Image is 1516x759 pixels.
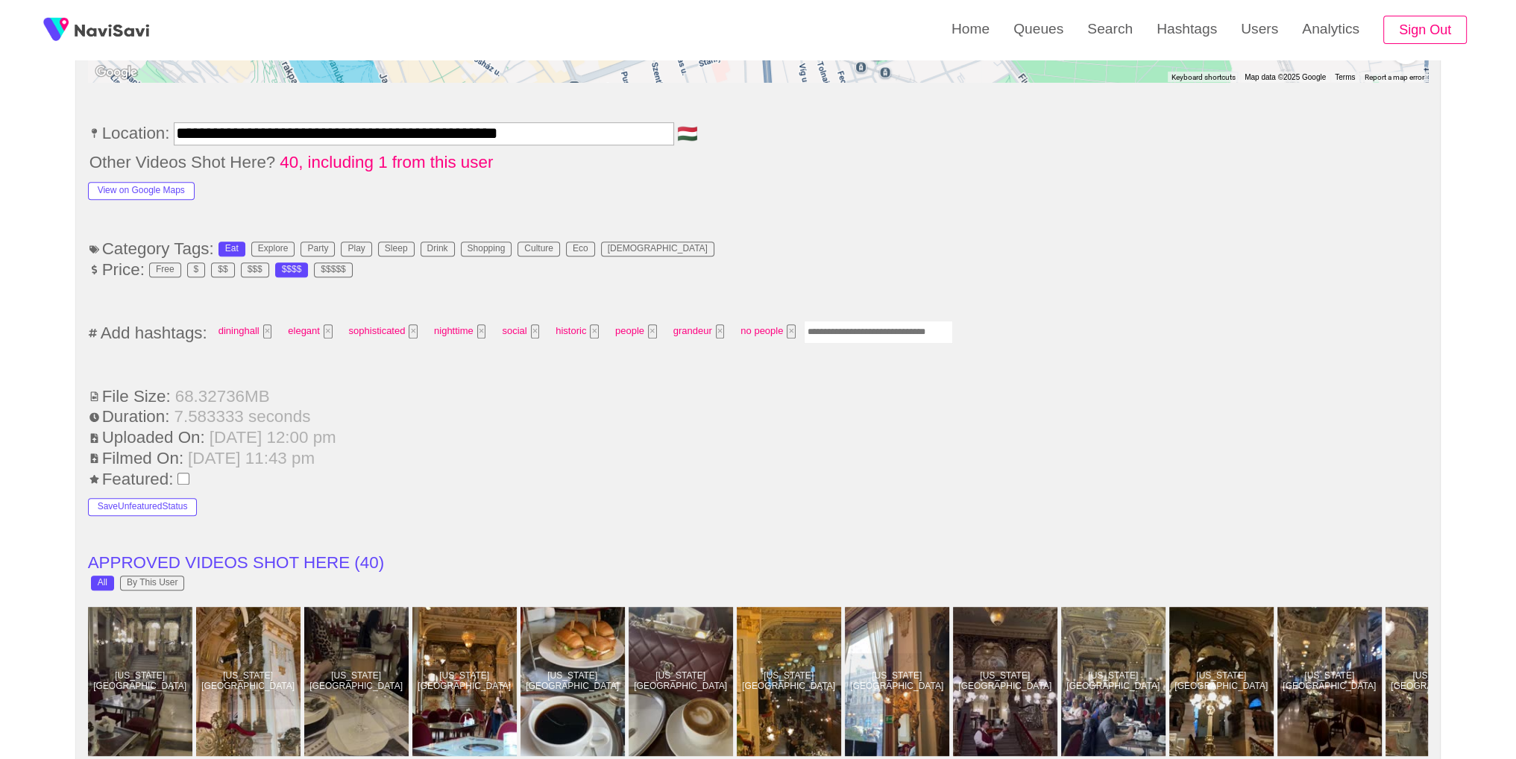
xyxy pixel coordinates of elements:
[324,324,333,338] button: Tag at index 1 with value 4294 focussed. Press backspace to remove
[427,244,448,254] div: Drink
[278,153,494,172] span: 40, including 1 from this user
[258,244,289,254] div: Explore
[88,182,195,200] button: View on Google Maps
[716,324,725,338] button: Tag at index 7 with value 12725 focussed. Press backspace to remove
[347,244,365,254] div: Play
[497,320,544,343] span: social
[208,428,338,447] span: [DATE] 12:00 pm
[648,324,657,338] button: Tag at index 6 with value 2457 focussed. Press backspace to remove
[531,324,540,338] button: Tag at index 4 with value 2294 focussed. Press backspace to remove
[88,153,277,172] span: Other Videos Shot Here?
[590,324,599,338] button: Tag at index 5 with value 2444 focussed. Press backspace to remove
[156,265,174,275] div: Free
[477,324,486,338] button: Tag at index 3 with value 2297 focussed. Press backspace to remove
[248,265,262,275] div: $$$
[1171,72,1236,83] button: Keyboard shortcuts
[409,324,418,338] button: Tag at index 2 with value 11541 focussed. Press backspace to remove
[321,265,345,275] div: $$$$$
[98,578,107,588] div: All
[172,407,312,426] span: 7.583333 seconds
[304,607,412,756] a: [US_STATE][GEOGRAPHIC_DATA]New York Café
[214,320,277,343] span: dininghall
[468,244,506,254] div: Shopping
[88,470,175,489] span: Featured:
[611,320,661,343] span: people
[88,553,1429,573] li: APPROVED VIDEOS SHOT HERE ( 40 )
[845,607,953,756] a: [US_STATE][GEOGRAPHIC_DATA]New York Café
[385,244,408,254] div: Sleep
[225,244,239,254] div: Eat
[551,320,603,343] span: historic
[608,244,708,254] div: [DEMOGRAPHIC_DATA]
[430,320,490,343] span: nighttime
[629,607,737,756] a: [US_STATE][GEOGRAPHIC_DATA]New York Café
[282,265,302,275] div: $$$$
[804,321,953,344] input: Enter tag here and press return
[1061,607,1169,756] a: [US_STATE][GEOGRAPHIC_DATA]New York Café
[676,126,699,142] span: 🇭🇺
[99,324,209,343] span: Add hashtags:
[88,387,172,406] span: File Size:
[88,428,207,447] span: Uploaded On:
[412,607,520,756] a: [US_STATE][GEOGRAPHIC_DATA]New York Café
[1277,607,1386,756] a: [US_STATE][GEOGRAPHIC_DATA]New York Café
[88,124,172,143] span: Location:
[88,607,196,756] a: [US_STATE][GEOGRAPHIC_DATA]New York Café
[88,260,146,280] span: Price:
[1386,607,1494,756] a: [US_STATE][GEOGRAPHIC_DATA]New York Café
[37,11,75,48] img: fireSpot
[186,449,316,468] span: [DATE] 11:43 pm
[88,239,216,259] span: Category Tags:
[88,449,185,468] span: Filmed On:
[218,265,227,275] div: $$
[307,244,328,254] div: Party
[92,63,141,82] a: Open this area in Google Maps (opens a new window)
[75,22,149,37] img: fireSpot
[92,63,141,82] img: Google
[345,320,422,343] span: sophisticated
[524,244,553,254] div: Culture
[263,324,272,338] button: Tag at index 0 with value 376024 focussed. Press backspace to remove
[573,244,588,254] div: Eco
[737,607,845,756] a: [US_STATE][GEOGRAPHIC_DATA]New York Café
[736,320,800,343] span: no people
[196,607,304,756] a: [US_STATE][GEOGRAPHIC_DATA]New York Café
[194,265,199,275] div: $
[88,178,195,197] a: View on Google Maps
[1383,16,1467,45] button: Sign Out
[669,320,729,343] span: grandeur
[787,324,796,338] button: Tag at index 8 with value no people focussed. Press backspace to remove
[1169,607,1277,756] a: [US_STATE][GEOGRAPHIC_DATA]New York Café
[1245,73,1326,81] span: Map data ©2025 Google
[283,320,336,343] span: elegant
[127,578,177,588] div: By This User
[1364,73,1424,81] a: Report a map error
[174,387,271,406] span: 68.32736 MB
[953,607,1061,756] a: [US_STATE][GEOGRAPHIC_DATA]New York Café
[88,407,172,426] span: Duration:
[1335,73,1355,81] a: Terms (opens in new tab)
[88,498,198,516] button: SaveUnfeaturedStatus
[520,607,629,756] a: [US_STATE][GEOGRAPHIC_DATA]New York Café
